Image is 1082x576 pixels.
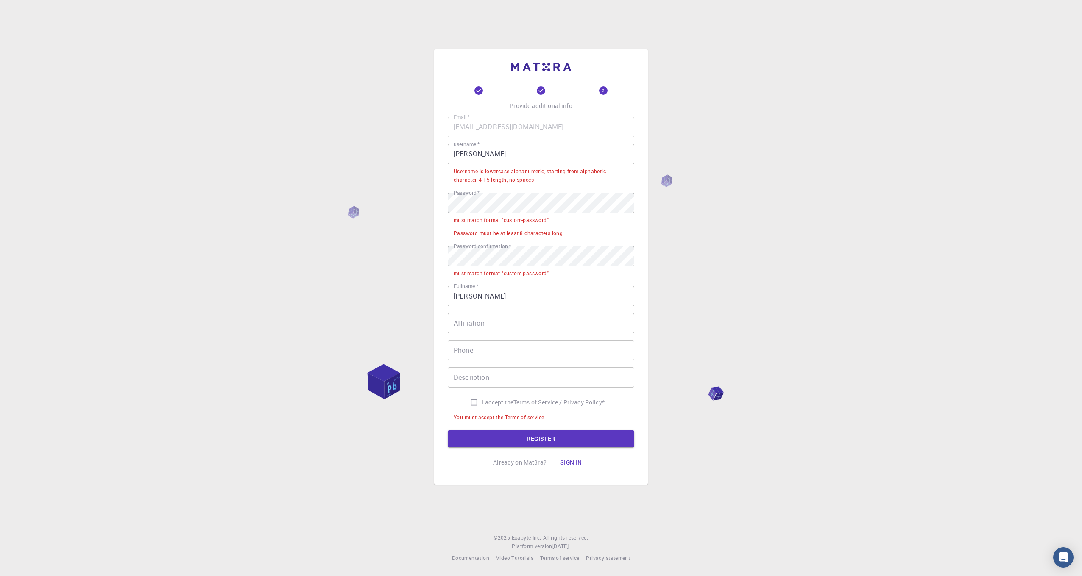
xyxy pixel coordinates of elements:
label: Password confirmation [454,243,511,250]
span: I accept the [482,398,513,407]
div: You must accept the Terms of service [454,413,544,422]
span: [DATE] . [552,543,570,549]
div: Username is lowercase alphanumeric, starting from alphabetic character, 4-15 length, no spaces [454,167,628,184]
span: All rights reserved. [543,534,588,542]
text: 3 [602,88,605,94]
label: Fullname [454,282,478,290]
span: Privacy statement [586,554,630,561]
span: Video Tutorials [496,554,533,561]
a: [DATE]. [552,542,570,551]
a: Privacy statement [586,554,630,562]
div: must match format "custom-password" [454,216,549,224]
a: Terms of Service / Privacy Policy* [513,398,605,407]
span: Terms of service [540,554,579,561]
label: username [454,141,480,148]
span: Platform version [512,542,552,551]
p: Provide additional info [510,102,572,110]
a: Terms of service [540,554,579,562]
p: Terms of Service / Privacy Policy * [513,398,605,407]
a: Exabyte Inc. [512,534,541,542]
span: © 2025 [494,534,511,542]
div: Password must be at least 8 characters long [454,229,563,238]
div: Open Intercom Messenger [1053,547,1074,568]
a: Documentation [452,554,489,562]
div: must match format "custom-password" [454,269,549,278]
button: REGISTER [448,430,634,447]
label: Password [454,189,480,197]
p: Already on Mat3ra? [493,458,547,467]
span: Exabyte Inc. [512,534,541,541]
button: Sign in [553,454,589,471]
label: Email [454,114,470,121]
a: Video Tutorials [496,554,533,562]
span: Documentation [452,554,489,561]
